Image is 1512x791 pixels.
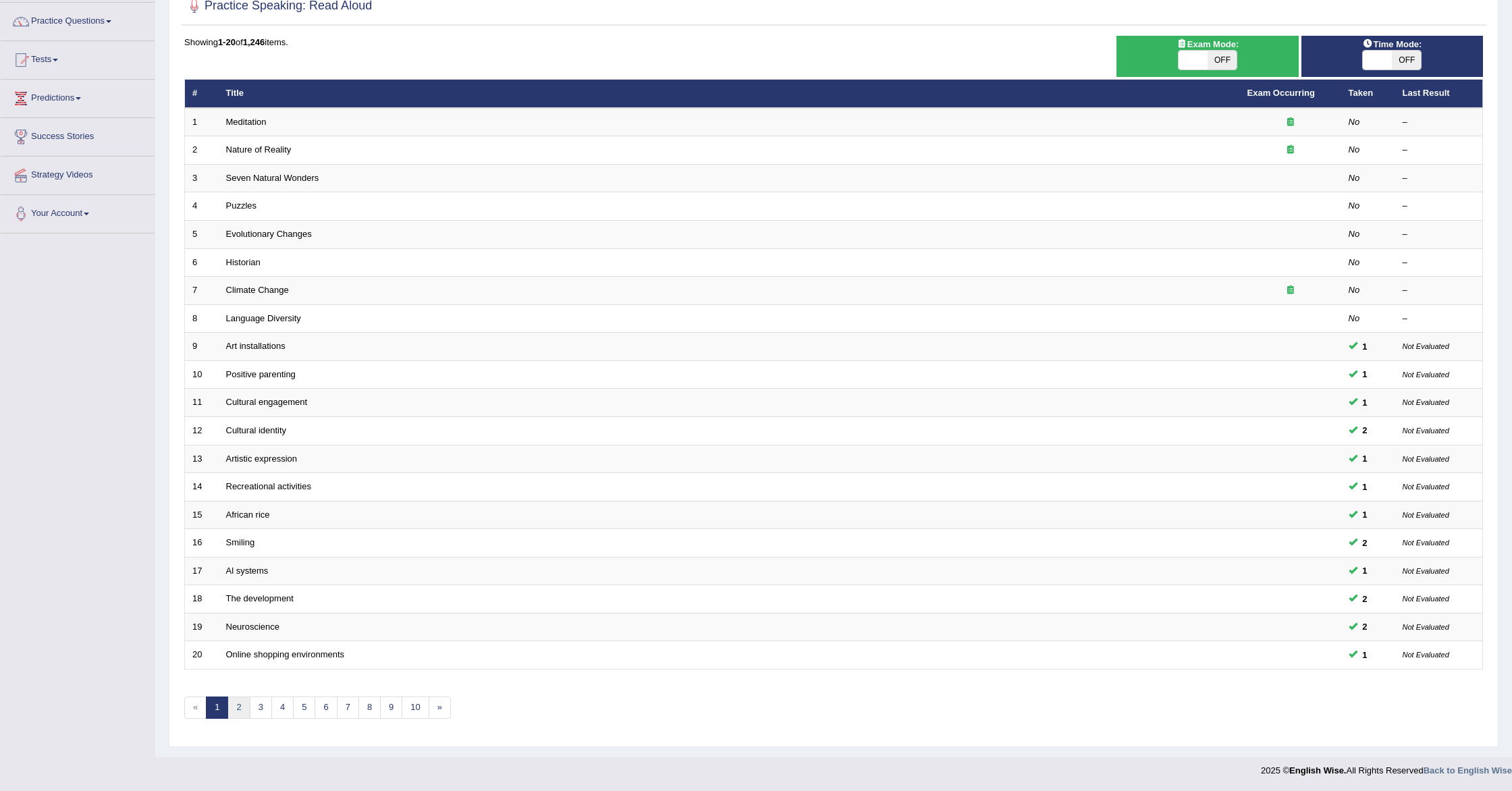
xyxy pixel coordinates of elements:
[226,481,311,491] a: Recreational activities
[226,397,308,407] a: Cultural engagement
[293,697,315,719] a: 5
[226,257,261,267] a: Historian
[1357,339,1373,354] span: You can still take this question
[185,529,219,557] td: 16
[206,697,228,719] a: 1
[1357,620,1373,634] span: You can still take this question
[315,697,337,719] a: 6
[1403,651,1449,659] small: Not Evaluated
[1403,371,1449,379] small: Not Evaluated
[219,80,1240,108] th: Title
[1403,342,1449,350] small: Not Evaluated
[1403,623,1449,631] small: Not Evaluated
[226,117,267,127] a: Meditation
[1403,539,1449,547] small: Not Evaluated
[1357,648,1373,662] span: You can still take this question
[218,37,236,47] b: 1-20
[226,313,301,323] a: Language Diversity
[1261,757,1512,777] div: 2025 © All Rights Reserved
[402,697,429,719] a: 10
[1,157,155,190] a: Strategy Videos
[1349,200,1360,211] em: No
[226,341,286,351] a: Art installations
[1424,765,1512,775] a: Back to English Wise
[226,649,345,659] a: Online shopping environments
[185,192,219,221] td: 4
[226,622,280,632] a: Neuroscience
[1349,117,1360,127] em: No
[1,195,155,229] a: Your Account
[1357,480,1373,494] span: You can still take this question
[185,613,219,641] td: 19
[1,3,155,36] a: Practice Questions
[1403,116,1476,129] div: –
[1247,144,1334,157] div: Exam occurring question
[1403,455,1449,463] small: Not Evaluated
[1208,51,1237,70] span: OFF
[226,229,312,239] a: Evolutionary Changes
[1357,395,1373,410] span: You can still take this question
[1357,564,1373,578] span: You can still take this question
[185,360,219,389] td: 10
[227,697,250,719] a: 2
[185,304,219,333] td: 8
[185,557,219,585] td: 17
[1403,144,1476,157] div: –
[1,80,155,113] a: Predictions
[185,80,219,108] th: #
[1403,200,1476,213] div: –
[185,108,219,136] td: 1
[226,173,319,183] a: Seven Natural Wonders
[271,697,294,719] a: 4
[1289,765,1346,775] strong: English Wise.
[1403,398,1449,406] small: Not Evaluated
[226,510,270,520] a: African rice
[226,200,257,211] a: Puzzles
[1357,508,1373,522] span: You can still take this question
[185,641,219,670] td: 20
[1357,536,1373,550] span: You can still take this question
[185,473,219,501] td: 14
[226,285,289,295] a: Climate Change
[243,37,265,47] b: 1,246
[185,164,219,192] td: 3
[1403,483,1449,491] small: Not Evaluated
[226,537,255,547] a: Smiling
[1357,592,1373,606] span: You can still take this question
[1392,51,1421,70] span: OFF
[185,389,219,417] td: 11
[185,585,219,613] td: 18
[226,593,294,603] a: The development
[1357,423,1373,437] span: You can still take this question
[1349,144,1360,155] em: No
[185,501,219,529] td: 15
[1403,427,1449,435] small: Not Evaluated
[226,369,296,379] a: Positive parenting
[1349,313,1360,323] em: No
[337,697,359,719] a: 7
[429,697,451,719] a: »
[184,697,207,719] span: «
[226,454,297,464] a: Artistic expression
[1357,367,1373,381] span: You can still take this question
[1349,257,1360,267] em: No
[1403,228,1476,241] div: –
[185,333,219,361] td: 9
[1395,80,1483,108] th: Last Result
[1349,229,1360,239] em: No
[1403,256,1476,269] div: –
[1247,88,1315,98] a: Exam Occurring
[1403,511,1449,519] small: Not Evaluated
[1403,172,1476,185] div: –
[1403,284,1476,297] div: –
[250,697,272,719] a: 3
[1349,285,1360,295] em: No
[1247,284,1334,297] div: Exam occurring question
[226,425,287,435] a: Cultural identity
[1247,116,1334,129] div: Exam occurring question
[185,136,219,165] td: 2
[184,36,1483,49] div: Showing of items.
[380,697,402,719] a: 9
[226,144,292,155] a: Nature of Reality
